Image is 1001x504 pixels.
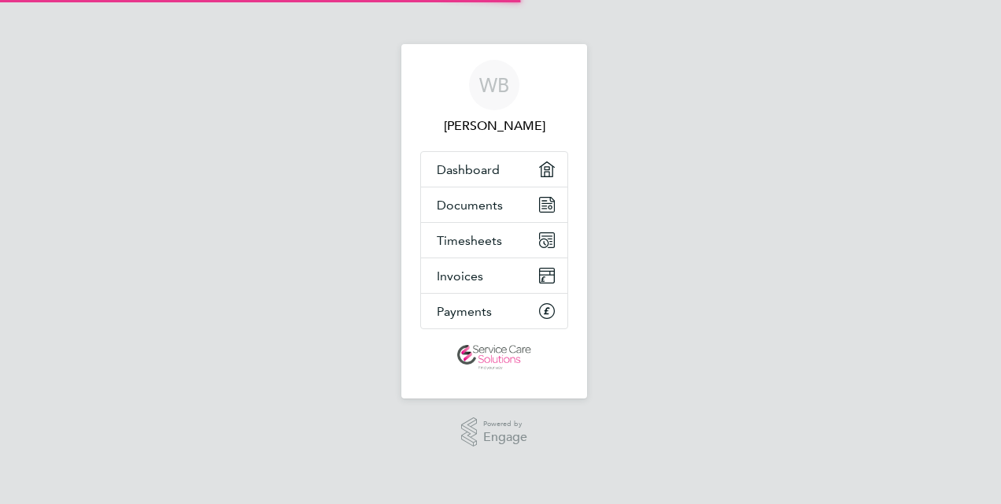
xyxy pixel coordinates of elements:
a: WB[PERSON_NAME] [420,60,568,135]
span: Wendy Boyle [420,117,568,135]
span: WB [479,75,509,95]
a: Invoices [421,258,567,293]
a: Timesheets [421,223,567,258]
span: Payments [437,304,492,319]
a: Documents [421,187,567,222]
a: Payments [421,294,567,328]
a: Powered byEngage [461,417,528,447]
span: Timesheets [437,233,502,248]
img: servicecare-logo-retina.png [457,345,531,370]
a: Go to home page [420,345,568,370]
span: Powered by [483,417,527,431]
nav: Main navigation [401,44,587,398]
span: Documents [437,198,503,213]
span: Dashboard [437,162,500,177]
a: Dashboard [421,152,567,187]
span: Engage [483,431,527,444]
span: Invoices [437,269,483,283]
